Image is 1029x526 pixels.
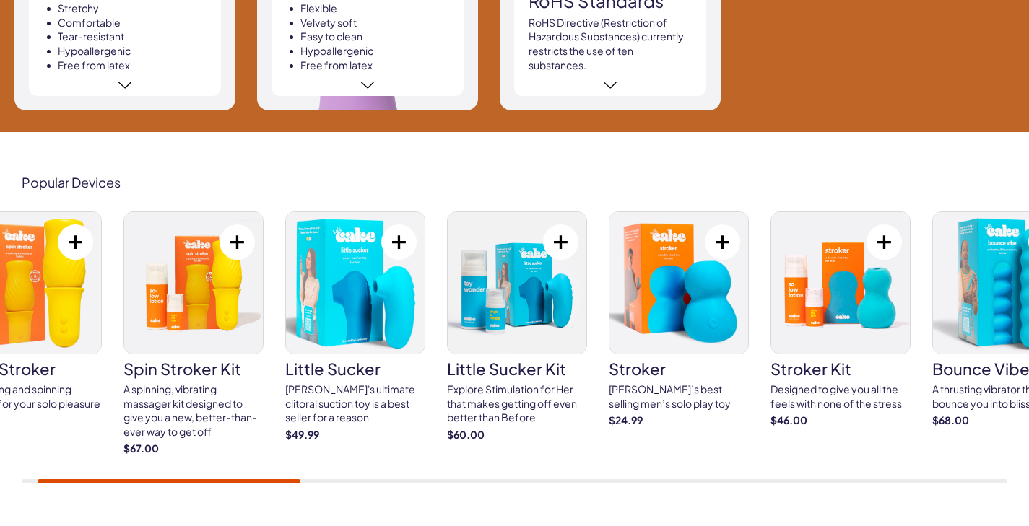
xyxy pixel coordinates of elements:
li: Free from latex [286,58,449,73]
h3: stroker [609,361,749,377]
strong: $46.00 [770,413,911,428]
h3: stroker kit [770,361,911,377]
li: Comfortable [43,16,207,30]
img: little sucker kit [448,212,586,354]
img: stroker [609,212,748,354]
li: Stretchy [43,1,207,16]
li: Flexible [286,1,449,16]
img: stroker kit [771,212,910,354]
h3: little sucker [285,361,425,377]
div: Explore Stimulation for Her that makes getting off even better than Before [447,382,587,425]
strong: $24.99 [609,413,749,428]
img: spin stroker kit [124,212,263,354]
strong: $67.00 [123,442,264,456]
li: Hypoallergenic [43,44,207,58]
a: little sucker kit little sucker kit Explore Stimulation for Her that makes getting off even bette... [447,211,587,442]
div: A spinning, vibrating massager kit designed to give you a new, better-than-ever way to get off [123,382,264,439]
li: Tear-resistant [43,30,207,44]
div: Designed to give you all the feels with none of the stress [770,382,911,411]
a: stroker kit stroker kit Designed to give you all the feels with none of the stress $46.00 [770,211,911,428]
h3: spin stroker kit [123,361,264,377]
li: Free from latex [43,58,207,73]
p: RoHS Directive (Restriction of Hazardous Substances) currently restricts the use of ten substances. [529,16,692,72]
img: little sucker [286,212,425,354]
a: little sucker little sucker [PERSON_NAME]'s ultimate clitoral suction toy is a best seller for a ... [285,211,425,442]
div: [PERSON_NAME]’s best selling men’s solo play toy [609,382,749,411]
h3: little sucker kit [447,361,587,377]
li: Easy to clean [286,30,449,44]
a: stroker stroker [PERSON_NAME]’s best selling men’s solo play toy $24.99 [609,211,749,428]
li: Velvety soft [286,16,449,30]
strong: $49.99 [285,428,425,442]
strong: $60.00 [447,428,587,442]
a: spin stroker kit spin stroker kit A spinning, vibrating massager kit designed to give you a new, ... [123,211,264,456]
div: [PERSON_NAME]'s ultimate clitoral suction toy is a best seller for a reason [285,382,425,425]
li: Hypoallergenic [286,44,449,58]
